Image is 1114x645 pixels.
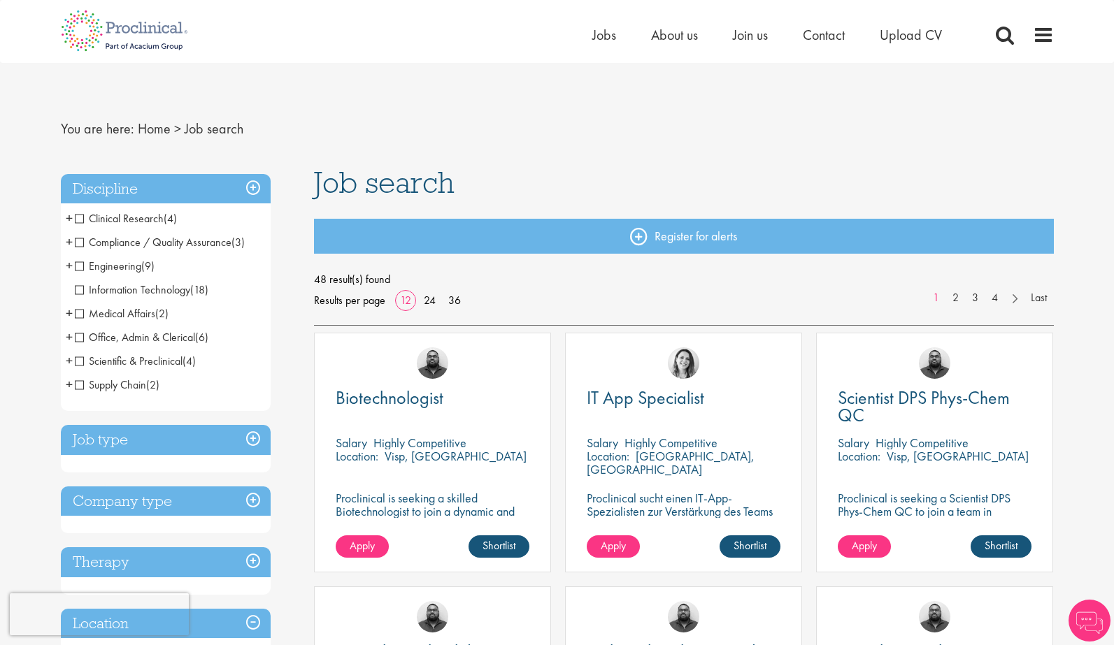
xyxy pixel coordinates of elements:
[838,491,1031,531] p: Proclinical is seeking a Scientist DPS Phys-Chem QC to join a team in [GEOGRAPHIC_DATA]
[417,347,448,379] img: Ashley Bennett
[336,491,529,531] p: Proclinical is seeking a skilled Biotechnologist to join a dynamic and innovative team on a contr...
[164,211,177,226] span: (4)
[668,601,699,632] img: Ashley Bennett
[75,354,196,368] span: Scientific & Preclinical
[587,435,618,451] span: Salary
[195,330,208,345] span: (6)
[971,535,1031,558] a: Shortlist
[1024,290,1054,306] a: Last
[720,535,780,558] a: Shortlist
[75,354,183,368] span: Scientific & Preclinical
[965,290,985,306] a: 3
[138,119,171,138] a: breadcrumb link
[66,303,73,324] span: +
[66,350,73,371] span: +
[61,425,271,455] h3: Job type
[876,435,969,451] p: Highly Competitive
[190,282,208,297] span: (18)
[146,377,159,392] span: (2)
[926,290,946,306] a: 1
[651,26,698,44] a: About us
[587,386,704,410] span: IT App Specialist
[395,293,416,307] a: 12
[668,347,699,379] img: Nur Ergiydiren
[75,282,208,297] span: Information Technology
[66,208,73,229] span: +
[417,601,448,632] img: Ashley Bennett
[336,389,529,407] a: Biotechnologist
[336,435,367,451] span: Salary
[155,306,169,321] span: (2)
[592,26,616,44] a: Jobs
[624,435,717,451] p: Highly Competitive
[183,354,196,368] span: (4)
[838,535,891,558] a: Apply
[887,448,1029,464] p: Visp, [GEOGRAPHIC_DATA]
[733,26,768,44] a: Join us
[336,535,389,558] a: Apply
[373,435,466,451] p: Highly Competitive
[587,389,780,407] a: IT App Specialist
[10,593,189,635] iframe: reCAPTCHA
[75,330,195,345] span: Office, Admin & Clerical
[314,219,1054,254] a: Register for alerts
[314,290,385,311] span: Results per page
[66,326,73,347] span: +
[601,538,626,553] span: Apply
[919,601,950,632] img: Ashley Bennett
[75,377,159,392] span: Supply Chain
[185,119,243,138] span: Job search
[336,386,443,410] span: Biotechnologist
[75,259,155,273] span: Engineering
[350,538,375,553] span: Apply
[838,435,869,451] span: Salary
[587,448,755,477] p: [GEOGRAPHIC_DATA], [GEOGRAPHIC_DATA]
[803,26,845,44] a: Contact
[66,231,73,252] span: +
[174,119,181,138] span: >
[419,293,441,307] a: 24
[75,330,208,345] span: Office, Admin & Clerical
[852,538,877,553] span: Apply
[75,235,231,249] span: Compliance / Quality Assurance
[75,306,169,321] span: Medical Affairs
[75,306,155,321] span: Medical Affairs
[587,491,780,544] p: Proclinical sucht einen IT-App-Spezialisten zur Verstärkung des Teams unseres Kunden in der [GEOG...
[443,293,466,307] a: 36
[75,377,146,392] span: Supply Chain
[1069,600,1111,642] img: Chatbot
[75,211,177,226] span: Clinical Research
[336,448,378,464] span: Location:
[75,259,141,273] span: Engineering
[75,211,164,226] span: Clinical Research
[231,235,245,249] span: (3)
[469,535,529,558] a: Shortlist
[75,235,245,249] span: Compliance / Quality Assurance
[66,255,73,276] span: +
[61,486,271,516] h3: Company type
[61,119,134,138] span: You are here:
[385,448,527,464] p: Visp, [GEOGRAPHIC_DATA]
[880,26,942,44] span: Upload CV
[587,535,640,558] a: Apply
[919,347,950,379] img: Ashley Bennett
[141,259,155,273] span: (9)
[75,282,190,297] span: Information Technology
[61,174,271,204] h3: Discipline
[61,547,271,577] h3: Therapy
[838,448,880,464] span: Location:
